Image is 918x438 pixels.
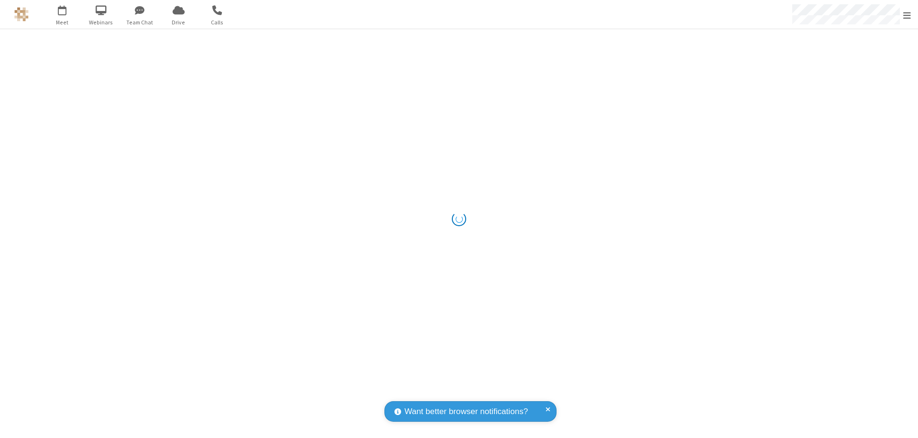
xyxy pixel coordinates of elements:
[122,18,158,27] span: Team Chat
[161,18,197,27] span: Drive
[44,18,80,27] span: Meet
[404,405,528,418] span: Want better browser notifications?
[199,18,235,27] span: Calls
[14,7,29,22] img: QA Selenium DO NOT DELETE OR CHANGE
[83,18,119,27] span: Webinars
